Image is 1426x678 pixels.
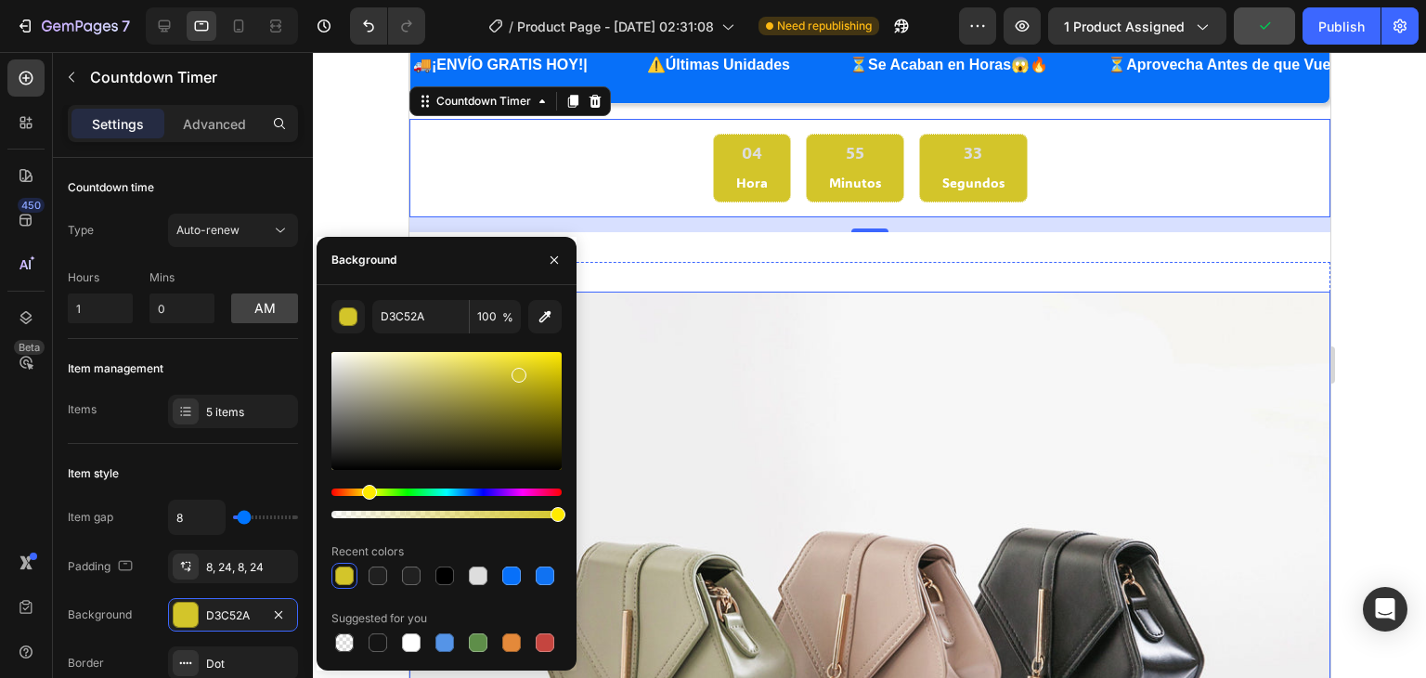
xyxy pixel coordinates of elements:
div: D3C52A [206,607,260,624]
div: Background [68,606,132,623]
button: 7 [7,7,138,45]
span: / [509,17,513,36]
span: % [502,309,513,326]
div: Beta [14,340,45,355]
div: Dot [206,656,293,672]
button: am [231,293,298,323]
div: Border [68,655,104,671]
div: Item management [68,360,163,377]
div: Hue [331,489,562,496]
div: 55 [420,90,472,111]
button: 1 product assigned [1048,7,1226,45]
p: Settings [92,114,144,134]
span: Auto-renew [176,223,240,237]
strong: ¡ENVÍO GRATIS HOY! [22,5,174,20]
div: 33 [533,90,595,111]
div: 450 [18,198,45,213]
p: Countdown Timer [90,66,291,88]
div: Recent colors [331,543,404,560]
div: 5 items [206,404,293,421]
div: Publish [1318,17,1365,36]
span: Need republishing [777,18,872,34]
div: 04 [327,90,358,111]
div: Items [68,401,97,418]
input: Eg: FFFFFF [372,300,469,333]
span: Product Page - [DATE] 02:31:08 [517,17,714,36]
input: Auto [169,501,225,534]
button: Publish [1303,7,1381,45]
p: Segundos [533,119,595,142]
p: Hora [327,119,358,142]
iframe: Design area [409,52,1330,678]
div: Type [68,222,94,239]
p: 7 [122,15,130,37]
div: Open Intercom Messenger [1363,587,1407,632]
div: Countdown Timer [23,41,125,58]
div: Undo/Redo [350,7,425,45]
div: Padding [68,554,136,580]
div: 8, 24, 8, 24 [206,559,293,576]
p: Advanced [183,114,246,134]
button: Auto-renew [168,214,298,247]
strong: Últimas Unidades [256,5,381,20]
p: Hours [68,269,133,286]
p: Mins [149,269,214,286]
div: Background [331,252,396,268]
strong: Se Acaban en Horas [459,5,602,20]
div: Item gap [68,509,113,526]
div: Item style [68,465,119,482]
div: Image [4,220,44,237]
div: Suggested for you [331,610,427,627]
strong: Aprovecha Antes de que Vuelen [717,5,942,20]
span: 1 product assigned [1064,17,1185,36]
p: Minutos [420,119,472,142]
div: Countdown time [68,179,154,196]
